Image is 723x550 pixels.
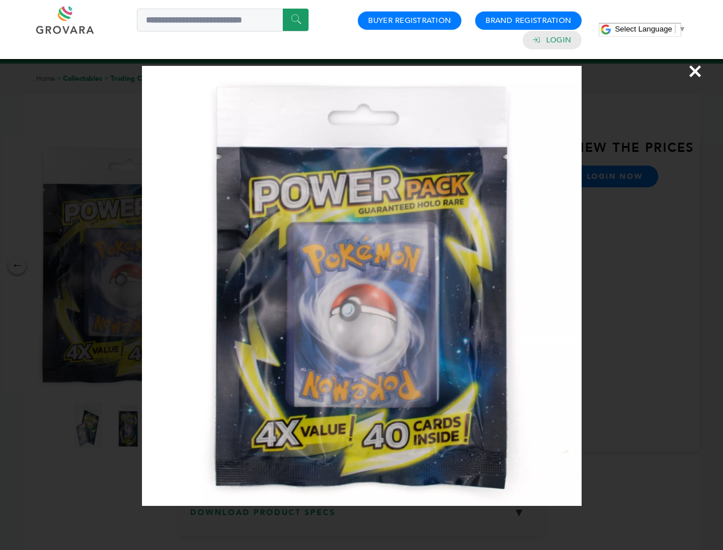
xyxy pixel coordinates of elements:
span: ​ [675,25,675,33]
span: Select Language [615,25,672,33]
span: ▼ [678,25,686,33]
a: Buyer Registration [368,15,451,26]
a: Select Language​ [615,25,686,33]
img: Image Preview [142,66,582,506]
a: Brand Registration [485,15,571,26]
a: Login [546,35,571,45]
span: × [688,55,703,87]
input: Search a product or brand... [137,9,309,32]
